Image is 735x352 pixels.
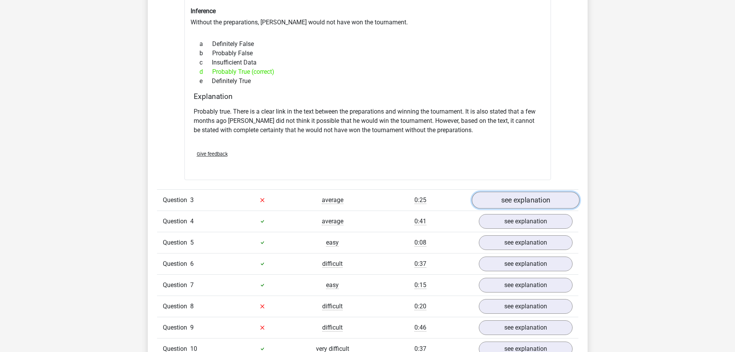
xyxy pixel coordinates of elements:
[190,303,194,310] span: 8
[163,259,190,269] span: Question
[322,260,343,268] span: difficult
[479,235,573,250] a: see explanation
[322,324,343,332] span: difficult
[191,7,545,15] h6: Inference
[194,67,542,77] div: Probably True (correct)
[197,151,228,157] span: Give feedback
[199,39,212,49] span: a
[326,281,339,289] span: easy
[471,192,579,209] a: see explanation
[414,196,426,204] span: 0:25
[199,67,212,77] span: d
[479,257,573,271] a: see explanation
[194,58,542,67] div: Insufficient Data
[190,218,194,225] span: 4
[163,281,190,290] span: Question
[322,218,343,225] span: average
[479,278,573,292] a: see explanation
[414,260,426,268] span: 0:37
[414,324,426,332] span: 0:46
[163,302,190,311] span: Question
[190,260,194,267] span: 6
[194,39,542,49] div: Definitely False
[322,303,343,310] span: difficult
[194,92,542,101] h4: Explanation
[199,49,212,58] span: b
[199,58,212,67] span: c
[163,323,190,332] span: Question
[190,281,194,289] span: 7
[190,196,194,204] span: 3
[163,196,190,205] span: Question
[479,299,573,314] a: see explanation
[414,239,426,247] span: 0:08
[190,239,194,246] span: 5
[194,107,542,135] p: Probably true. There is a clear link in the text between the preparations and winning the tournam...
[414,218,426,225] span: 0:41
[414,281,426,289] span: 0:15
[163,217,190,226] span: Question
[194,77,542,86] div: Definitely True
[414,303,426,310] span: 0:20
[199,77,212,86] span: e
[163,238,190,247] span: Question
[326,239,339,247] span: easy
[190,324,194,331] span: 9
[194,49,542,58] div: Probably False
[322,196,343,204] span: average
[479,320,573,335] a: see explanation
[479,214,573,229] a: see explanation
